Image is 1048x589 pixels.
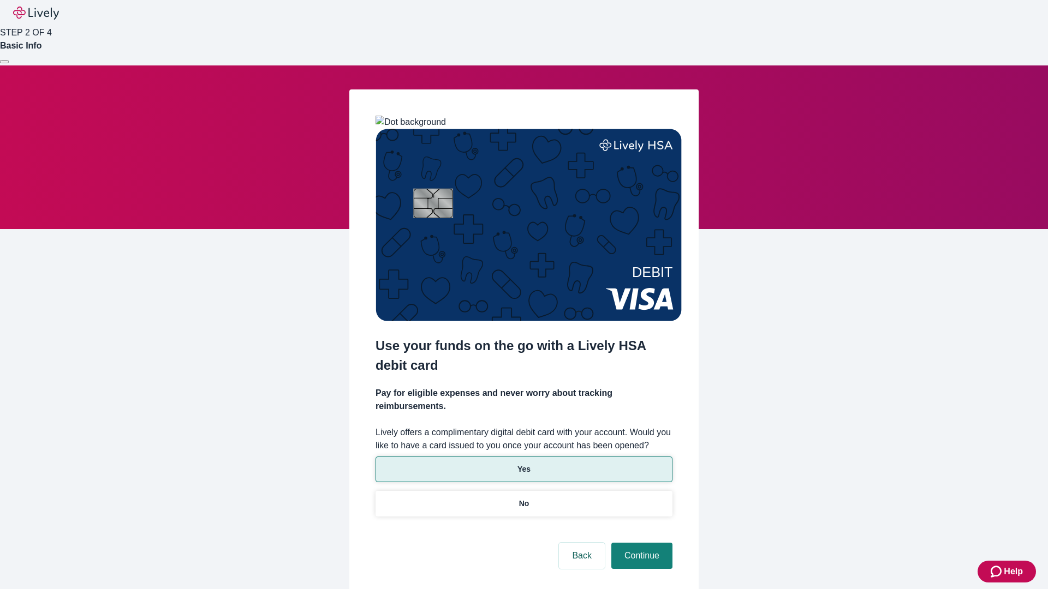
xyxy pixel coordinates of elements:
[517,464,531,475] p: Yes
[1004,565,1023,578] span: Help
[13,7,59,20] img: Lively
[376,129,682,321] img: Debit card
[519,498,529,509] p: No
[376,387,672,413] h4: Pay for eligible expenses and never worry about tracking reimbursements.
[376,116,446,129] img: Dot background
[376,336,672,375] h2: Use your funds on the go with a Lively HSA debit card
[611,543,672,569] button: Continue
[376,456,672,482] button: Yes
[978,561,1036,582] button: Zendesk support iconHelp
[376,491,672,516] button: No
[376,426,672,452] label: Lively offers a complimentary digital debit card with your account. Would you like to have a card...
[991,565,1004,578] svg: Zendesk support icon
[559,543,605,569] button: Back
